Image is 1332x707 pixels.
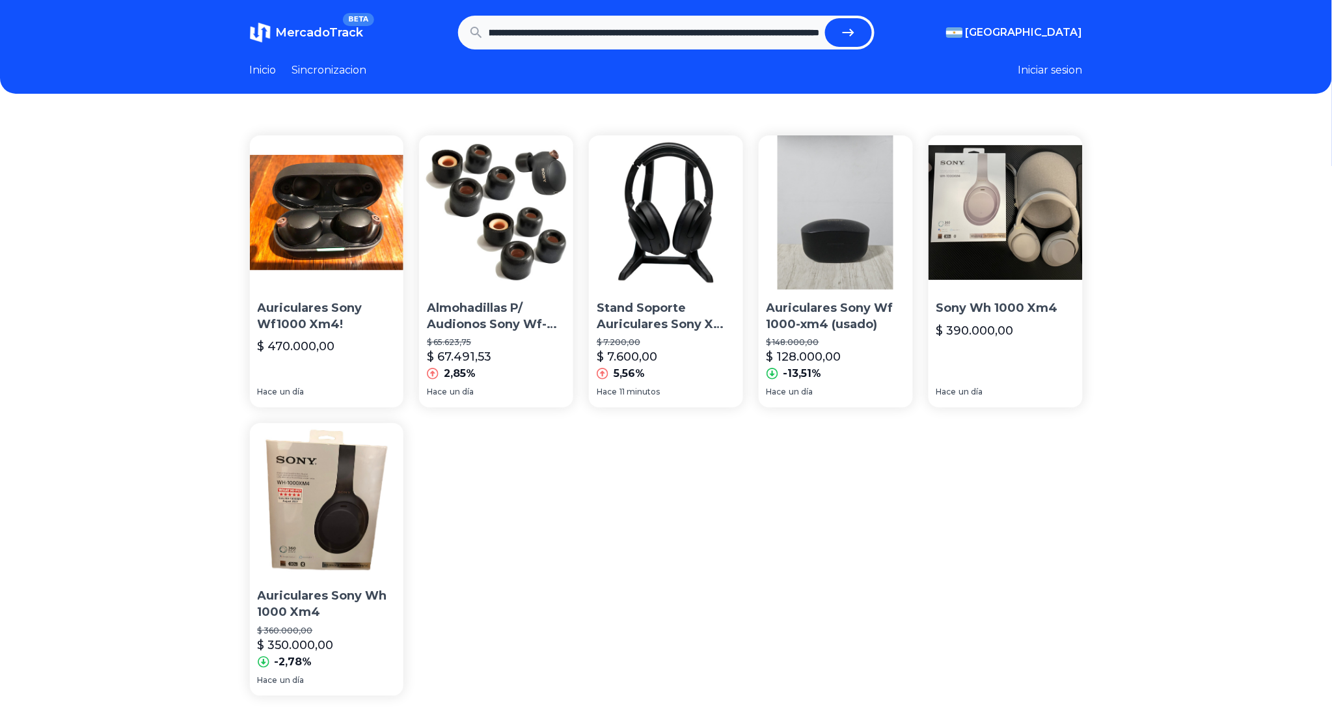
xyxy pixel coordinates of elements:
[419,135,573,408] a: Almohadillas P/ Audionos Sony Wf-1000 Xm4, S, 8 Unidades, NeAlmohadillas P/ Audionos Sony Wf-1000...
[966,25,1083,40] span: [GEOGRAPHIC_DATA]
[936,300,1075,316] p: Sony Wh 1000 Xm4
[258,626,396,636] p: $ 360.000,00
[619,387,660,397] span: 11 minutos
[767,337,905,348] p: $ 148.000,00
[250,62,277,78] a: Inicio
[1018,62,1083,78] button: Iniciar sesion
[450,387,474,397] span: un día
[280,675,305,686] span: un día
[589,135,743,290] img: Stand Soporte Auriculares Sony Xm4 / Bose 700 Impreso 3d
[767,348,841,366] p: $ 128.000,00
[292,62,367,78] a: Sincronizacion
[936,387,957,397] span: Hace
[946,27,963,38] img: Argentina
[597,300,735,333] p: Stand Soporte Auriculares Sony Xm4 / Bose 700 Impreso 3d
[419,135,573,290] img: Almohadillas P/ Audionos Sony Wf-1000 Xm4, S, 8 Unidades, Ne
[936,322,1014,340] p: $ 390.000,00
[276,25,364,40] span: MercadoTrack
[258,636,334,654] p: $ 350.000,00
[427,348,491,366] p: $ 67.491,53
[929,135,1083,290] img: Sony Wh 1000 Xm4
[250,423,404,577] img: Auriculares Sony Wh 1000 Xm4
[759,135,913,408] a: Auriculares Sony Wf 1000-xm4 (usado)Auriculares Sony Wf 1000-xm4 (usado)$ 148.000,00$ 128.000,00-...
[250,423,404,695] a: Auriculares Sony Wh 1000 Xm4Auriculares Sony Wh 1000 Xm4$ 360.000,00$ 350.000,00-2,78%Haceun día
[789,387,813,397] span: un día
[783,366,822,381] p: -13,51%
[250,135,404,290] img: Auriculares Sony Wf1000 Xm4!
[275,654,312,670] p: -2,78%
[258,675,278,686] span: Hace
[258,337,335,355] p: $ 470.000,00
[250,22,364,43] a: MercadoTrackBETA
[589,135,743,408] a: Stand Soporte Auriculares Sony Xm4 / Bose 700 Impreso 3d Stand Soporte Auriculares Sony Xm4 / Bos...
[280,387,305,397] span: un día
[759,135,913,290] img: Auriculares Sony Wf 1000-xm4 (usado)
[343,13,374,26] span: BETA
[767,300,905,333] p: Auriculares Sony Wf 1000-xm4 (usado)
[597,337,735,348] p: $ 7.200,00
[959,387,983,397] span: un día
[258,387,278,397] span: Hace
[427,337,565,348] p: $ 65.623,75
[258,588,396,620] p: Auriculares Sony Wh 1000 Xm4
[250,135,404,408] a: Auriculares Sony Wf1000 Xm4!Auriculares Sony Wf1000 Xm4!$ 470.000,00Haceun día
[427,300,565,333] p: Almohadillas P/ Audionos Sony Wf-1000 Xm4, S, 8 Unidades, Ne
[597,348,657,366] p: $ 7.600,00
[597,387,617,397] span: Hace
[444,366,476,381] p: 2,85%
[929,135,1083,408] a: Sony Wh 1000 Xm4Sony Wh 1000 Xm4$ 390.000,00Haceun día
[946,25,1083,40] button: [GEOGRAPHIC_DATA]
[258,300,396,333] p: Auriculares Sony Wf1000 Xm4!
[250,22,271,43] img: MercadoTrack
[614,366,645,381] p: 5,56%
[427,387,447,397] span: Hace
[767,387,787,397] span: Hace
